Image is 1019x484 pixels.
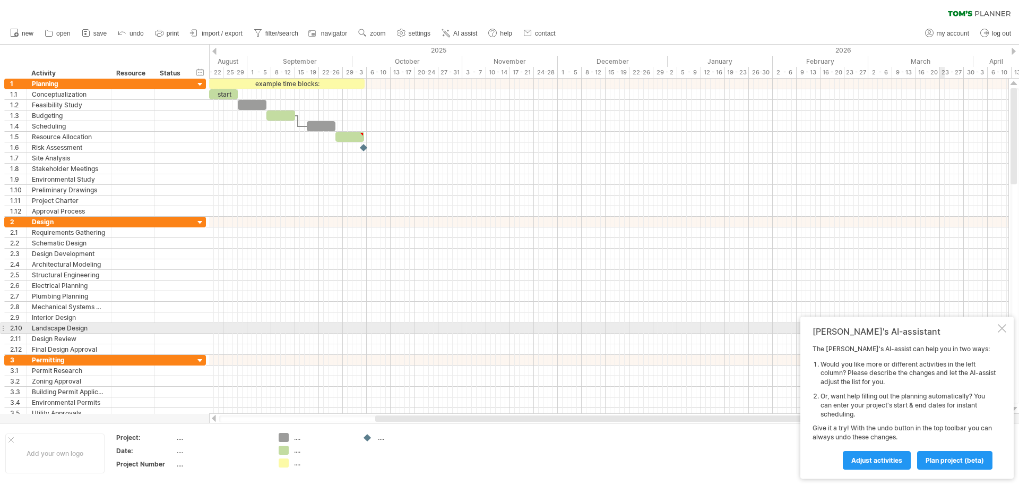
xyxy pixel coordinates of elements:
[773,67,797,78] div: 2 - 6
[937,30,969,37] span: my account
[10,142,26,152] div: 1.6
[251,27,301,40] a: filter/search
[868,56,973,67] div: March 2026
[32,366,106,376] div: Permit Research
[797,67,821,78] div: 9 - 13
[32,100,106,110] div: Feasibility Study
[414,67,438,78] div: 20-24
[394,27,434,40] a: settings
[32,312,106,322] div: Interior Design
[129,30,144,37] span: undo
[152,27,182,40] a: print
[916,67,940,78] div: 16 - 20
[177,460,266,469] div: ....
[32,121,106,131] div: Scheduling
[606,67,629,78] div: 15 - 19
[653,67,677,78] div: 29 - 2
[10,291,26,301] div: 2.7
[535,30,556,37] span: contact
[409,30,430,37] span: settings
[10,196,26,206] div: 1.11
[10,312,26,322] div: 2.9
[31,68,105,79] div: Activity
[813,345,996,469] div: The [PERSON_NAME]'s AI-assist can help you in two ways: Give it a try! With the undo button in th...
[677,67,701,78] div: 5 - 9
[223,67,247,78] div: 25-29
[32,397,106,407] div: Environmental Permits
[187,27,246,40] a: import / export
[32,206,106,216] div: Approval Process
[32,281,106,291] div: Electrical Planning
[32,408,106,418] div: Utility Approvals
[510,67,534,78] div: 17 - 21
[992,30,1011,37] span: log out
[10,355,26,365] div: 3
[10,227,26,237] div: 2.1
[582,67,606,78] div: 8 - 12
[988,67,1012,78] div: 6 - 10
[370,30,385,37] span: zoom
[917,451,992,470] a: plan project (beta)
[32,174,106,184] div: Environmental Study
[32,111,106,121] div: Budgeting
[10,270,26,280] div: 2.5
[32,355,106,365] div: Permitting
[701,67,725,78] div: 12 - 16
[10,249,26,259] div: 2.3
[10,164,26,174] div: 1.8
[964,67,988,78] div: 30 - 3
[10,397,26,407] div: 3.4
[32,142,106,152] div: Risk Assessment
[177,446,266,455] div: ....
[202,30,243,37] span: import / export
[10,334,26,344] div: 2.11
[32,302,106,312] div: Mechanical Systems Design
[295,67,319,78] div: 15 - 19
[32,387,106,397] div: Building Permit Application
[940,67,964,78] div: 23 - 27
[32,249,106,259] div: Design Development
[725,67,749,78] div: 19 - 23
[391,67,414,78] div: 13 - 17
[209,79,365,89] div: example time blocks:
[32,89,106,99] div: Conceptualization
[32,227,106,237] div: Requirements Gathering
[892,67,916,78] div: 9 - 13
[56,30,71,37] span: open
[167,30,179,37] span: print
[294,433,352,442] div: ....
[271,67,295,78] div: 8 - 12
[343,67,367,78] div: 29 - 3
[5,434,105,473] div: Add your own logo
[10,217,26,227] div: 2
[821,360,996,387] li: Would you like more or different activities in the left column? Please describe the changes and l...
[10,153,26,163] div: 1.7
[10,344,26,354] div: 2.12
[851,456,902,464] span: Adjust activities
[486,27,515,40] a: help
[486,67,510,78] div: 10 - 14
[32,217,106,227] div: Design
[265,30,298,37] span: filter/search
[32,185,106,195] div: Preliminary Drawings
[773,56,868,67] div: February 2026
[247,56,352,67] div: September 2025
[10,174,26,184] div: 1.9
[294,458,352,468] div: ....
[116,433,175,442] div: Project:
[10,79,26,89] div: 1
[32,79,106,89] div: Planning
[177,433,266,442] div: ....
[352,56,462,67] div: October 2025
[668,56,773,67] div: January 2026
[821,392,996,419] li: Or, want help filling out the planning automatically? You can enter your project's start & end da...
[10,185,26,195] div: 1.10
[356,27,388,40] a: zoom
[462,67,486,78] div: 3 - 7
[160,68,183,79] div: Status
[10,323,26,333] div: 2.10
[32,132,106,142] div: Resource Allocation
[319,67,343,78] div: 22-26
[10,89,26,99] div: 1.1
[10,281,26,291] div: 2.6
